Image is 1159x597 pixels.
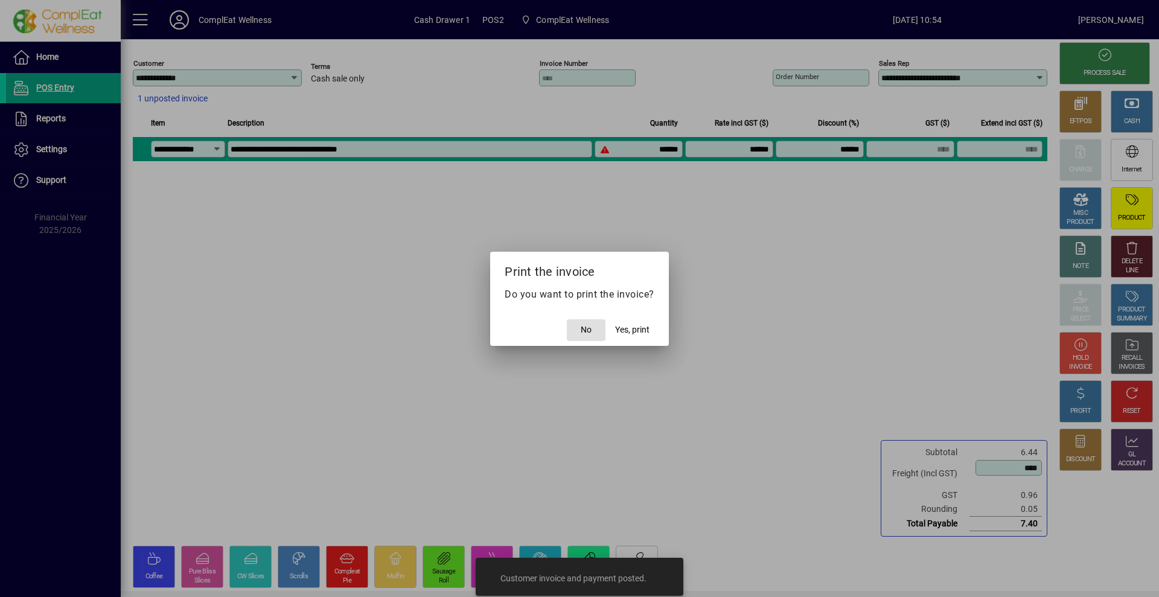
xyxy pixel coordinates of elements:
button: Yes, print [610,319,654,341]
span: No [581,324,592,336]
span: Yes, print [615,324,650,336]
h2: Print the invoice [490,252,669,287]
p: Do you want to print the invoice? [505,287,654,302]
button: No [567,319,605,341]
